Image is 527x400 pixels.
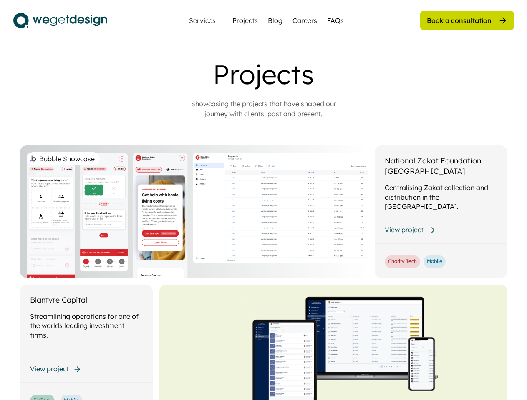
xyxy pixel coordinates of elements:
div: Charity Tech [388,258,417,265]
div: View project [30,364,69,373]
div: Mobile [427,258,442,265]
div: Services [186,17,219,24]
img: logo.svg [13,10,107,31]
div: Showcasing the projects that have shaped our journey with clients, past and present. [180,99,347,119]
img: bubble%201.png [30,155,37,162]
div: Streamlining operations for one of the worlds leading investment firms. [30,312,143,340]
a: FAQs [327,15,344,25]
a: Projects [232,15,258,25]
div: Bubble Showcase [39,154,95,164]
div: Book a consultation [427,16,492,25]
a: Blog [268,15,282,25]
div: View project [385,225,424,234]
div: Blantyre Capital [30,295,87,305]
div: Centralising Zakat collection and distribution in the [GEOGRAPHIC_DATA]. [385,183,497,211]
div: Projects [97,58,431,90]
a: Careers [292,15,317,25]
div: National Zakat Foundation [GEOGRAPHIC_DATA] [385,155,497,176]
